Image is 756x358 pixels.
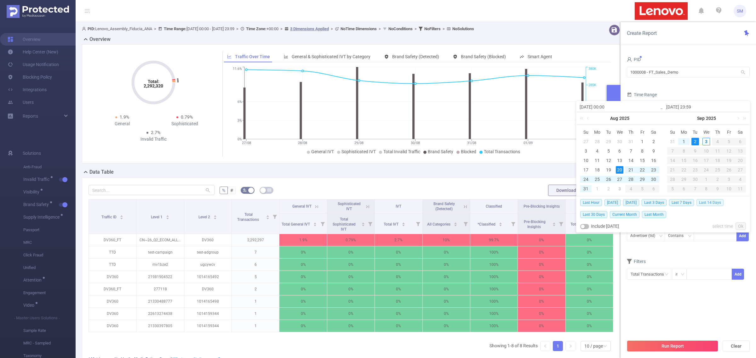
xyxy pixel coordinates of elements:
td: September 23, 2025 [690,165,701,175]
span: Th [712,129,723,135]
a: Overview [8,33,41,46]
a: 2025 [705,112,717,125]
div: 16 [650,157,657,164]
div: 31 [627,138,635,145]
td: September 28, 2025 [667,175,678,184]
h2: Data Table [89,168,114,176]
b: No Conditions [388,26,413,31]
div: 10 [701,147,712,155]
div: 2 [712,176,723,183]
span: Supply Intelligence [23,215,62,219]
span: Click Fraud [23,249,76,261]
div: 18 [712,157,723,164]
td: September 17, 2025 [701,156,712,165]
td: August 20, 2025 [614,165,626,175]
tspan: 01/09 [523,141,532,145]
td: August 14, 2025 [625,156,637,165]
td: August 22, 2025 [637,165,648,175]
tspan: 3% [238,119,242,123]
td: August 5, 2025 [603,146,614,156]
th: Sun [667,127,678,137]
a: 2025 [619,112,630,125]
div: 15 [639,157,646,164]
th: Thu [712,127,723,137]
td: August 24, 2025 [580,175,592,184]
span: Sophisticated IVT [341,149,376,154]
div: 16 [690,157,701,164]
button: Clear [723,340,750,352]
span: Blocked [461,149,476,154]
tspan: 28/08 [298,141,307,145]
i: icon: table [267,188,271,192]
div: 26 [723,166,735,174]
td: September 1, 2025 [592,184,603,193]
button: Add [736,230,749,241]
td: September 26, 2025 [723,165,735,175]
td: August 27, 2025 [614,175,626,184]
span: Lenovo_Assembly_Fiducia_ANA [DATE] 00:00 - [DATE] 23:59 +00:00 [82,26,474,31]
span: Brand Safety [428,149,453,154]
i: icon: bg-colors [243,188,247,192]
span: Anti-Fraud [23,161,76,173]
td: September 9, 2025 [690,146,701,156]
td: September 24, 2025 [701,165,712,175]
i: icon: user [82,27,88,31]
th: Mon [592,127,603,137]
td: October 2, 2025 [712,175,723,184]
span: Solutions [23,147,41,159]
span: 0.79% [181,115,193,120]
input: Search... [89,185,215,195]
div: 27 [735,166,746,174]
td: July 31, 2025 [625,137,637,146]
span: Sa [735,129,746,135]
td: August 28, 2025 [625,175,637,184]
td: September 11, 2025 [712,146,723,156]
div: 25 [593,176,601,183]
td: October 11, 2025 [735,184,746,193]
span: Brand Safety (Blocked) [461,54,506,59]
a: Last year (Control + left) [579,112,587,125]
b: No Filters [424,26,441,31]
div: 3 [582,147,590,155]
div: 2 [691,138,699,145]
div: 30 [616,138,623,145]
a: Users [8,96,34,109]
span: Create Report [627,30,657,36]
a: Previous month (PageUp) [586,112,591,125]
i: icon: left [543,344,547,348]
td: September 22, 2025 [678,165,690,175]
td: October 4, 2025 [735,175,746,184]
span: Fr [637,129,648,135]
span: Traffic Over Time [235,54,270,59]
input: Start date [580,103,660,111]
a: Integrations [8,83,47,96]
i: icon: bar-chart [284,54,288,59]
th: Fri [637,127,648,137]
div: Contains [668,231,688,241]
span: Smart Agent [528,54,552,59]
td: September 6, 2025 [648,184,659,193]
div: Sophisticated [153,120,216,127]
a: 1 [553,341,563,351]
div: 7 [667,147,678,155]
i: icon: right [569,344,572,348]
div: 31 [669,138,676,145]
span: Mo [592,129,603,135]
div: 5 [723,138,735,145]
td: September 18, 2025 [712,156,723,165]
span: Video [23,303,37,307]
span: PID [627,57,641,62]
td: July 30, 2025 [614,137,626,146]
th: Tue [603,127,614,137]
div: Invalid Traffic [122,136,185,143]
div: 1 [680,138,688,145]
span: Attention [23,278,44,282]
div: 1 [701,176,712,183]
th: Mon [678,127,690,137]
u: 3 Dimensions Applied [290,26,329,31]
span: Fr [723,129,735,135]
td: August 13, 2025 [614,156,626,165]
div: 9 [690,147,701,155]
td: September 19, 2025 [723,156,735,165]
span: Su [580,129,592,135]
